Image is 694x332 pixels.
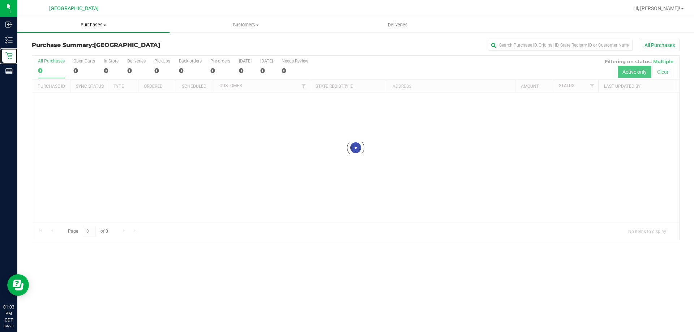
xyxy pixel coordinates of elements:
[488,40,633,51] input: Search Purchase ID, Original ID, State Registry ID or Customer Name...
[32,42,248,48] h3: Purchase Summary:
[3,323,14,329] p: 09/23
[378,22,417,28] span: Deliveries
[94,42,160,48] span: [GEOGRAPHIC_DATA]
[5,36,13,44] inline-svg: Inventory
[322,17,474,33] a: Deliveries
[7,274,29,296] iframe: Resource center
[170,22,321,28] span: Customers
[17,22,170,28] span: Purchases
[640,39,680,51] button: All Purchases
[49,5,99,12] span: [GEOGRAPHIC_DATA]
[5,21,13,28] inline-svg: Inbound
[5,68,13,75] inline-svg: Reports
[3,304,14,323] p: 01:03 PM CDT
[170,17,322,33] a: Customers
[17,17,170,33] a: Purchases
[5,52,13,59] inline-svg: Retail
[633,5,680,11] span: Hi, [PERSON_NAME]!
